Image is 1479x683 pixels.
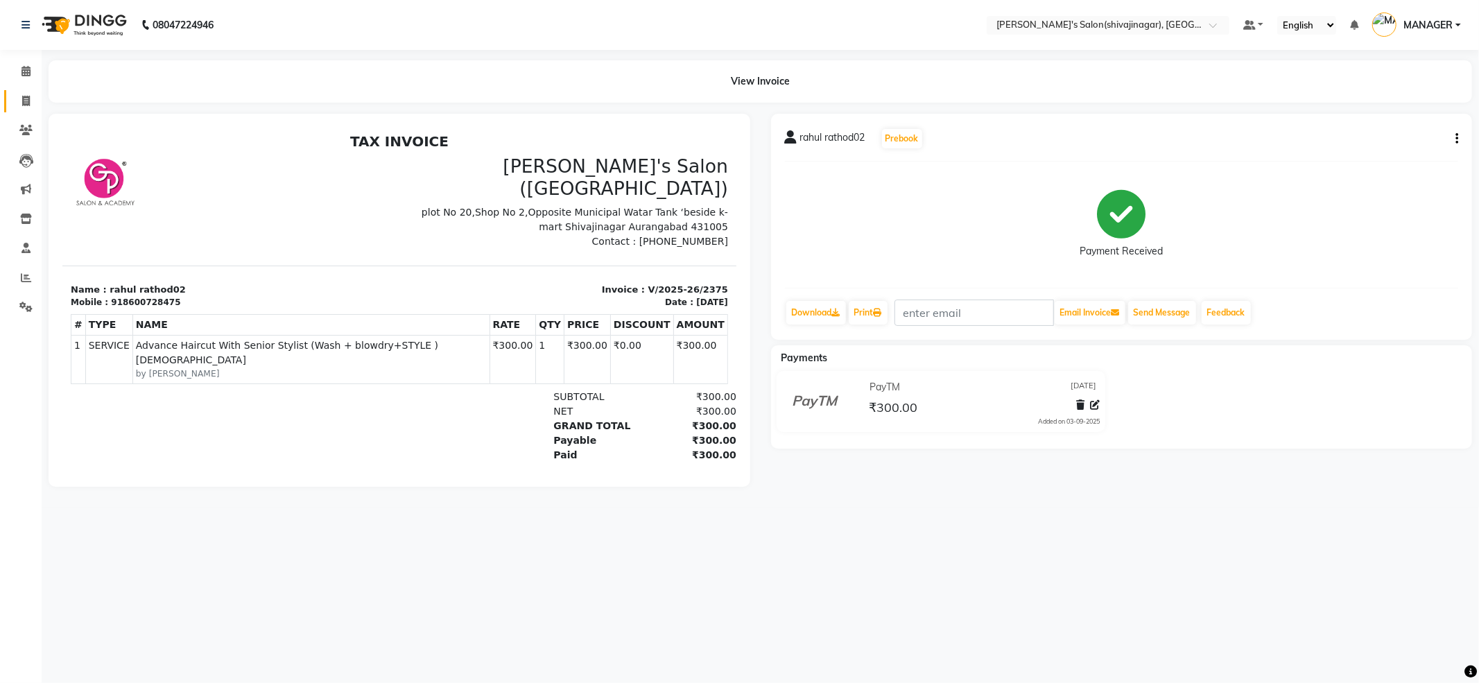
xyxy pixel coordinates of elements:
td: 1 [9,208,24,256]
div: Date : [603,168,631,181]
button: Email Invoice [1055,301,1125,325]
div: Payment Received [1080,245,1163,259]
th: NAME [70,187,427,208]
td: 1 [474,208,502,256]
div: Payable [483,306,578,320]
span: [DATE] [1071,380,1096,395]
span: ₹300.00 [870,399,918,419]
th: TYPE [23,187,70,208]
span: PayTM [870,380,901,395]
th: QTY [474,187,502,208]
td: ₹300.00 [427,208,474,256]
td: ₹0.00 [548,208,611,256]
div: GRAND TOTAL [483,291,578,306]
p: Contact : [PHONE_NUMBER] [345,107,666,121]
div: ₹300.00 [578,262,674,277]
td: SERVICE [23,208,70,256]
div: 918600728475 [49,168,118,181]
div: ₹300.00 [578,277,674,291]
div: Mobile : [8,168,46,181]
div: [DATE] [634,168,666,181]
div: NET [483,277,578,291]
a: Download [786,301,846,325]
div: ₹300.00 [578,291,674,306]
th: RATE [427,187,474,208]
span: rahul rathod02 [800,130,865,150]
div: View Invoice [49,60,1472,103]
th: PRICE [502,187,548,208]
div: ₹300.00 [578,320,674,335]
th: # [9,187,24,208]
b: 08047224946 [153,6,214,44]
th: AMOUNT [611,187,665,208]
div: ₹300.00 [578,306,674,320]
p: Invoice : V/2025-26/2375 [345,155,666,169]
th: DISCOUNT [548,187,611,208]
a: Print [849,301,888,325]
div: Added on 03-09-2025 [1038,417,1100,426]
span: Payments [781,352,828,364]
img: logo [35,6,130,44]
td: ₹300.00 [502,208,548,256]
p: Name : rahul rathod02 [8,155,329,169]
input: enter email [894,300,1054,326]
button: Send Message [1128,301,1196,325]
span: Advance Haircut With Senior Stylist (Wash + blowdry+STYLE ) [DEMOGRAPHIC_DATA] [73,211,424,240]
div: Paid [483,320,578,335]
span: MANAGER [1403,18,1453,33]
button: Prebook [882,129,922,148]
td: ₹300.00 [611,208,665,256]
a: Feedback [1202,301,1251,325]
div: SUBTOTAL [483,262,578,277]
p: plot No 20,Shop No 2,Opposite Municipal Watar Tank ‘beside k-mart Shivajinagar Aurangabad 431005 [345,78,666,107]
h3: [PERSON_NAME]'s Salon ([GEOGRAPHIC_DATA]) [345,28,666,72]
img: MANAGER [1372,12,1396,37]
h2: TAX INVOICE [8,6,666,22]
small: by [PERSON_NAME] [73,240,424,252]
